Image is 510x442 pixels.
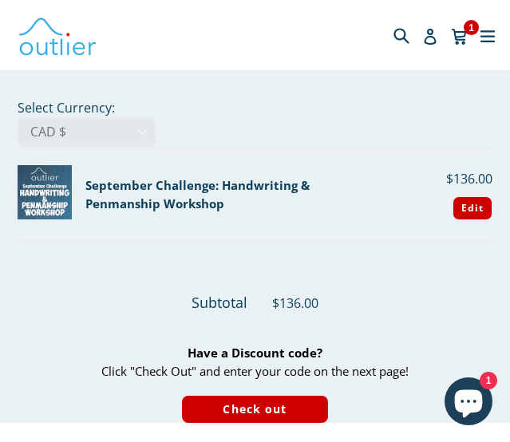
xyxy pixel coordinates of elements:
[446,9,472,61] a: 1
[453,196,492,220] button: Edit
[18,344,492,380] p: Click "Check Out" and enter your code on the next page!
[188,345,322,361] b: Have a Discount code?
[378,169,492,188] div: $136.00
[182,396,327,424] input: Check out
[251,294,319,312] span: $136.00
[18,165,72,219] img: September Challenge: Handwriting & Penmanship Workshop
[464,20,479,36] span: 1
[440,377,497,429] inbox-online-store-chat: Shopify online store chat
[192,293,247,312] span: Subtotal
[18,12,97,58] img: Outlier Linguistics
[85,177,310,211] a: September Challenge: Handwriting & Penmanship Workshop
